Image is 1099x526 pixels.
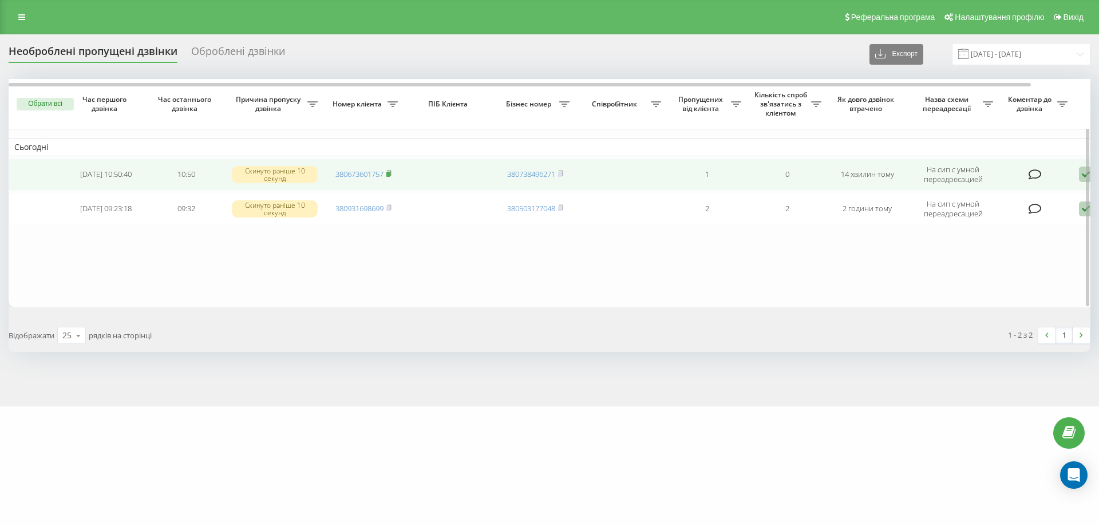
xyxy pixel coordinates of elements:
span: Бізнес номер [501,100,559,109]
div: 1 - 2 з 2 [1008,329,1033,341]
div: Необроблені пропущені дзвінки [9,45,177,63]
td: 2 [747,193,827,225]
td: 2 години тому [827,193,907,225]
div: Скинуто раніше 10 секунд [232,166,318,183]
a: 380503177048 [507,203,555,213]
td: 1 [667,159,747,191]
td: 0 [747,159,827,191]
td: [DATE] 10:50:40 [66,159,146,191]
span: Час першого дзвінка [75,95,137,113]
td: 09:32 [146,193,226,225]
span: Реферальна програма [851,13,935,22]
div: Open Intercom Messenger [1060,461,1088,489]
a: 380738496271 [507,169,555,179]
span: Налаштування профілю [955,13,1044,22]
div: Оброблені дзвінки [191,45,285,63]
span: Номер клієнта [329,100,388,109]
span: Час останнього дзвінка [155,95,217,113]
a: 380931698699 [335,203,384,213]
span: Вихід [1064,13,1084,22]
span: Причина пропуску дзвінка [232,95,307,113]
td: На сип с умной переадресацией [907,159,999,191]
span: рядків на сторінці [89,330,152,341]
span: ПІБ Клієнта [413,100,485,109]
a: 380673601757 [335,169,384,179]
span: Коментар до дзвінка [1005,95,1057,113]
button: Обрати всі [17,98,74,110]
td: На сип с умной переадресацией [907,193,999,225]
button: Експорт [869,44,923,65]
td: 14 хвилин тому [827,159,907,191]
span: Як довго дзвінок втрачено [836,95,898,113]
span: Співробітник [581,100,651,109]
td: 2 [667,193,747,225]
span: Кількість спроб зв'язатись з клієнтом [753,90,811,117]
span: Назва схеми переадресації [913,95,983,113]
div: Скинуто раніше 10 секунд [232,200,318,217]
span: Пропущених від клієнта [673,95,731,113]
span: Відображати [9,330,54,341]
a: 1 [1055,327,1073,343]
td: 10:50 [146,159,226,191]
td: [DATE] 09:23:18 [66,193,146,225]
div: 25 [62,330,72,341]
